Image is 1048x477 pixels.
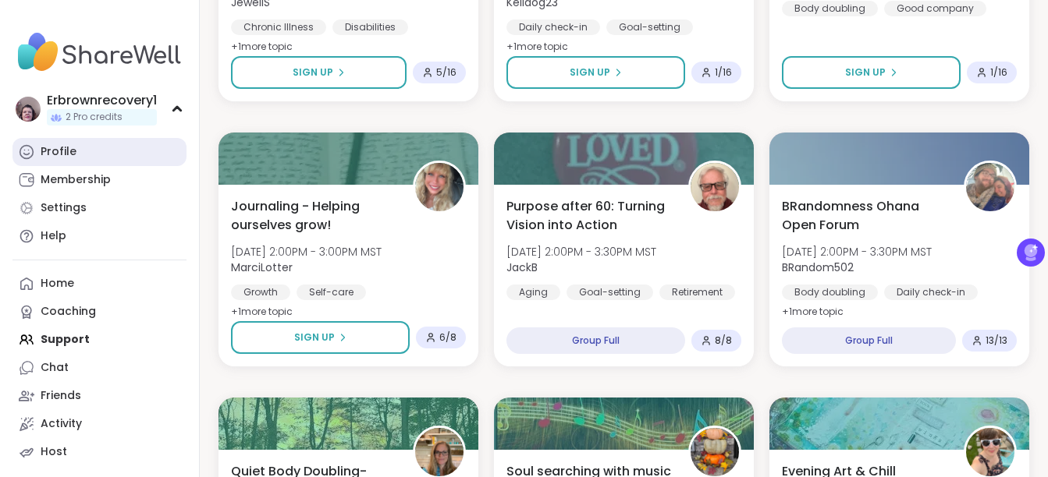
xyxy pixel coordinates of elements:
div: Chat [41,360,69,376]
div: Body doubling [782,284,878,300]
div: Friends [41,388,81,404]
img: Jill_B_Gratitude [415,428,464,476]
img: HeatherCM24 [691,428,739,476]
div: Group Full [782,327,956,354]
b: BRandom502 [782,260,854,275]
div: Host [41,444,67,460]
div: Settings [41,200,87,216]
div: Daily check-in [884,284,978,300]
span: 1 / 16 [990,66,1007,79]
span: 8 / 8 [715,334,732,347]
span: 1 / 16 [715,66,732,79]
b: MarciLotter [231,260,293,275]
div: Home [41,276,74,291]
a: Membership [12,166,187,194]
img: BRandom502 [966,163,1014,211]
span: 6 / 8 [439,331,457,344]
button: Sign Up [231,56,407,89]
div: Self-care [297,284,366,300]
span: 5 / 16 [436,66,457,79]
a: Activity [12,410,187,438]
span: Sign Up [293,65,333,79]
img: ShareWell Nav Logo [12,25,187,79]
button: Sign Up [782,56,961,89]
img: Adrienne_QueenOfTheDawn [966,428,1014,476]
button: Sign Up [506,56,685,89]
a: Coaching [12,298,187,326]
div: Goal-setting [567,284,653,300]
div: Growth [231,284,290,300]
a: Host [12,438,187,466]
span: Sign Up [294,330,335,344]
a: Friends [12,382,187,410]
a: Help [12,222,187,250]
div: Profile [41,144,76,160]
div: Retirement [659,284,735,300]
div: Aging [506,284,560,300]
img: Erbrownrecovery1 [16,97,41,122]
div: Help [41,228,66,244]
div: Disabilities [332,19,408,35]
span: BRandomness Ohana Open Forum [782,197,947,235]
div: Chronic Illness [231,19,326,35]
img: MarciLotter [415,163,464,211]
span: [DATE] 2:00PM - 3:30PM MST [782,244,932,260]
div: Daily check-in [506,19,600,35]
div: Group Full [506,327,685,354]
span: Journaling - Helping ourselves grow! [231,197,396,235]
b: JackB [506,260,538,275]
span: 13 / 13 [986,334,1007,347]
div: Good company [884,1,986,16]
span: [DATE] 2:00PM - 3:30PM MST [506,244,656,260]
img: JackB [691,163,739,211]
button: Sign Up [231,321,410,354]
span: Purpose after 60: Turning Vision into Action [506,197,671,235]
div: Membership [41,172,111,188]
span: [DATE] 2:00PM - 3:00PM MST [231,244,382,260]
div: Erbrownrecovery1 [47,92,157,109]
a: Settings [12,194,187,222]
a: Home [12,270,187,298]
a: Profile [12,138,187,166]
div: Goal-setting [606,19,693,35]
span: Sign Up [570,65,610,79]
div: Body doubling [782,1,878,16]
span: 2 Pro credits [66,111,123,124]
a: Chat [12,354,187,382]
div: Coaching [41,304,96,320]
div: Activity [41,416,82,432]
span: Sign Up [845,65,886,79]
